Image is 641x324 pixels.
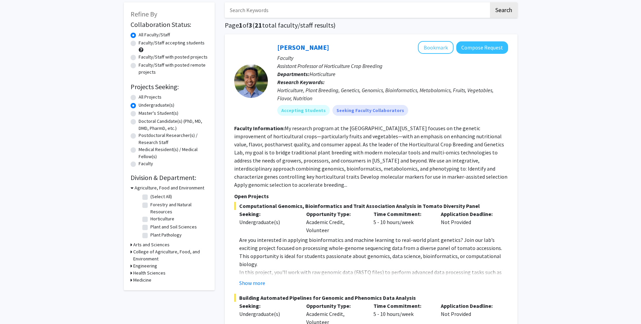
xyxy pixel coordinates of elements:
h3: Health Sciences [133,269,166,277]
label: (Select All) [150,193,172,200]
mat-chip: Accepting Students [277,105,330,116]
div: 5 - 10 hours/week [368,210,436,234]
span: Refine By [131,10,157,18]
p: Are you interested in applying bioinformatics and machine learning to real-world plant genetics? ... [239,236,508,268]
label: Undergraduate(s) [139,102,174,109]
p: Application Deadline: [441,302,498,310]
p: Opportunity Type: [306,210,363,218]
h2: Division & Department: [131,174,208,182]
h2: Collaboration Status: [131,21,208,29]
label: Plant Pathology [150,231,182,239]
iframe: Chat [5,294,29,319]
button: Show more [239,279,265,287]
button: Search [490,2,518,18]
p: Seeking: [239,210,296,218]
label: Faculty [139,160,153,167]
h3: College of Agriculture, Food, and Environment [133,248,208,262]
span: Building Automated Pipelines for Genomic and Phenomics Data Analysis [234,294,508,302]
div: Horticulture, Plant Breeding, Genetics, Genomics, Bioinformatics, Metabolomics, Fruits, Vegetable... [277,86,508,102]
span: 3 [249,21,252,29]
label: Forestry and Natural Resources [150,201,206,215]
span: Horticulture [310,71,335,77]
span: 21 [255,21,262,29]
label: Faculty/Staff accepting students [139,39,205,46]
p: In this project, you'll work with raw genomic data (FASTQ files) to perform advanced data process... [239,268,508,309]
p: Faculty [277,54,508,62]
p: Time Commitment: [373,302,431,310]
button: Compose Request to Manoj Sapkota [456,41,508,54]
div: Undergraduate(s) [239,218,296,226]
label: Horticulture [150,215,174,222]
input: Search Keywords [225,2,489,18]
label: Master's Student(s) [139,110,178,117]
h3: Arts and Sciences [133,241,170,248]
div: Academic Credit, Volunteer [301,210,368,234]
h3: Medicine [133,277,151,284]
a: [PERSON_NAME] [277,43,329,51]
label: All Faculty/Staff [139,31,170,38]
p: Assistant Professor of Horticulture Crop Breeding [277,62,508,70]
label: All Projects [139,94,162,101]
h2: Projects Seeking: [131,83,208,91]
div: Undergraduate(s) [239,310,296,318]
p: Time Commitment: [373,210,431,218]
p: Application Deadline: [441,210,498,218]
h3: Engineering [133,262,157,269]
label: Doctoral Candidate(s) (PhD, MD, DMD, PharmD, etc.) [139,118,208,132]
span: Computational Genomics, Bioinformatics and Trait Association Analysis in Tomato Diversity Panel [234,202,508,210]
label: Medical Resident(s) / Medical Fellow(s) [139,146,208,160]
button: Add Manoj Sapkota to Bookmarks [418,41,454,54]
label: Plant and Soil Sciences [150,223,197,230]
p: Opportunity Type: [306,302,363,310]
fg-read-more: My research program at the [GEOGRAPHIC_DATA][US_STATE] focuses on the genetic improvement of hort... [234,125,507,188]
mat-chip: Seeking Faculty Collaborators [332,105,408,116]
b: Research Keywords: [277,79,325,85]
label: Faculty/Staff with posted projects [139,53,208,61]
b: Faculty Information: [234,125,285,132]
label: Faculty/Staff with posted remote projects [139,62,208,76]
b: Departments: [277,71,310,77]
h3: Agriculture, Food and Environment [135,184,204,191]
span: 1 [239,21,243,29]
h1: Page of ( total faculty/staff results) [225,21,518,29]
p: Open Projects [234,192,508,200]
label: Postdoctoral Researcher(s) / Research Staff [139,132,208,146]
div: Not Provided [436,210,503,234]
p: Seeking: [239,302,296,310]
